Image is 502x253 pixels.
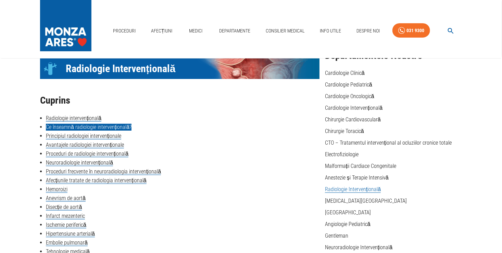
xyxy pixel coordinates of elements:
[325,50,462,61] h2: Departamentele Noastre
[325,128,364,134] a: Chirurgie Toracică
[66,62,176,75] span: Radiologie Intervențională
[325,232,348,239] a: Gentleman
[46,124,131,131] a: Ce înseamnă radiologie intervențională?
[325,93,374,99] a: Cardiologie Oncologică
[46,239,88,246] a: Embolie pulmonară
[46,177,147,184] a: Afecțiunile tratate de radiologia intervențională
[325,198,407,204] a: [MEDICAL_DATA][GEOGRAPHIC_DATA]
[317,24,344,38] a: Info Utile
[325,139,452,146] a: CTO – Tratamentul intervențional al ocluziilor cronice totale
[325,221,371,227] a: Angiologie Pediatrică
[263,24,308,38] a: Consilier Medical
[325,116,381,123] a: Chirurgie Cardiovasculară
[40,58,61,79] div: Icon
[46,115,101,122] a: Radiologie intervențională
[46,150,128,157] a: Proceduri de radiologie intervențională
[46,230,95,237] a: Hipertensiune arterială
[185,24,206,38] a: Medici
[46,159,113,166] a: Neuroradiologie intervențională
[406,26,424,35] div: 031 9300
[40,95,319,106] h2: Cuprins
[46,186,67,193] a: Hemoroizi
[325,81,372,88] a: Cardiologie Pediatrică
[325,151,359,158] a: Electrofiziologie
[325,163,396,169] a: Malformații Cardiace Congenitale
[354,24,382,38] a: Despre Noi
[325,174,389,181] a: Anestezie și Terapie Intensivă
[325,70,365,76] a: Cardiologie Clinică
[392,23,430,38] a: 031 9300
[110,24,138,38] a: Proceduri
[46,204,82,211] a: Disecție de aortă
[46,168,161,175] a: Proceduri frecvente în neuroradiologia intervențională
[325,186,381,193] a: Radiologie Intervențională
[325,244,392,251] a: Neuroradiologie Intervențională
[46,142,124,148] a: Avantajele radiologiei intervenționale
[46,213,85,219] a: Infarct mezenteric
[46,133,121,139] a: Principiul radiologiei intervenționale
[148,24,175,38] a: Afecțiuni
[46,222,86,228] a: Ischemie periferică
[325,105,382,111] a: Cardiologie Intervențională
[216,24,253,38] a: Departamente
[325,209,371,216] a: [GEOGRAPHIC_DATA]
[46,195,86,202] a: Anevrism de aortă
